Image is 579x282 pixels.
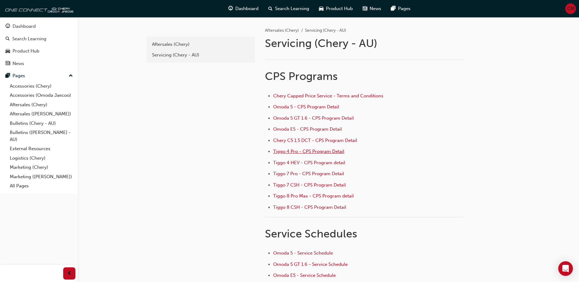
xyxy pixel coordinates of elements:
a: Bulletins ([PERSON_NAME] - AU) [7,128,75,144]
div: Dashboard [13,23,36,30]
a: Servicing (Chery - AU) [149,50,253,60]
div: Product Hub [13,48,39,55]
span: pages-icon [391,5,396,13]
div: News [13,60,24,67]
span: Search Learning [275,5,309,12]
a: Aftersales ([PERSON_NAME]) [7,109,75,119]
div: Aftersales (Chery) [152,41,250,48]
button: DashboardSearch LearningProduct HubNews [2,20,75,70]
button: Pages [2,70,75,81]
a: Aftersales (Chery) [7,100,75,110]
a: Tiggo 8 CSH - CPS Program Detail [273,204,346,210]
a: Tiggo 4 Pro - CPS Program Detail [273,149,344,154]
a: Dashboard [2,21,75,32]
a: car-iconProduct Hub [314,2,358,15]
a: All Pages [7,181,75,191]
a: Logistics (Chery) [7,154,75,163]
span: pages-icon [5,73,10,79]
a: pages-iconPages [386,2,415,15]
span: car-icon [319,5,324,13]
img: oneconnect [3,2,73,15]
a: External Resources [7,144,75,154]
a: news-iconNews [358,2,386,15]
a: Omoda 5 GT 1.6 - Service Schedule [273,262,348,267]
span: news-icon [363,5,367,13]
span: Service Schedules [265,227,357,240]
a: Tiggo 7 CSH - CPS Program Detail [273,182,346,188]
a: Chery Capped Price Service - Terms and Conditions [273,93,383,99]
a: Tiggo 8 Pro Max - CPS Program detail [273,193,354,199]
span: search-icon [268,5,273,13]
span: search-icon [5,36,10,42]
a: Search Learning [2,33,75,45]
a: Accessories (Omoda Jaecoo) [7,91,75,100]
button: CM [565,3,576,14]
a: Accessories (Chery) [7,81,75,91]
div: Servicing (Chery - AU) [152,52,250,59]
span: up-icon [69,72,73,80]
a: Product Hub [2,45,75,57]
span: Product Hub [326,5,353,12]
span: news-icon [5,61,10,67]
a: Marketing (Chery) [7,163,75,172]
span: prev-icon [67,270,72,277]
a: Omoda 5 - Service Schedule [273,250,333,256]
span: car-icon [5,49,10,54]
a: Marketing ([PERSON_NAME]) [7,172,75,182]
span: guage-icon [228,5,233,13]
div: Open Intercom Messenger [558,261,573,276]
span: CPS Programs [265,70,338,83]
div: Pages [13,72,25,79]
a: Aftersales (Chery) [149,39,253,50]
a: guage-iconDashboard [223,2,263,15]
span: Dashboard [235,5,259,12]
div: Search Learning [12,35,46,42]
a: Omoda E5 - Service Schedule [273,273,336,278]
a: Aftersales (Chery) [265,28,299,33]
a: Bulletins (Chery - AU) [7,119,75,128]
a: News [2,58,75,69]
span: News [370,5,381,12]
a: Tiggo 7 Pro - CPS Program Detail [273,171,344,176]
span: Pages [398,5,411,12]
a: search-iconSearch Learning [263,2,314,15]
a: Chery C5 1.5 DCT - CPS Program Detail [273,138,357,143]
a: Omoda 5 - CPS Program Detail [273,104,339,110]
a: Tiggo 4 HEV - CPS Program detail [273,160,345,165]
span: guage-icon [5,24,10,29]
span: CM [567,5,574,12]
h1: Servicing (Chery - AU) [265,37,465,50]
a: Omoda 5 GT 1.6 - CPS Program Detail [273,115,354,121]
li: Servicing (Chery - AU) [305,27,346,34]
a: Omoda E5 - CPS Program Detail [273,126,342,132]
